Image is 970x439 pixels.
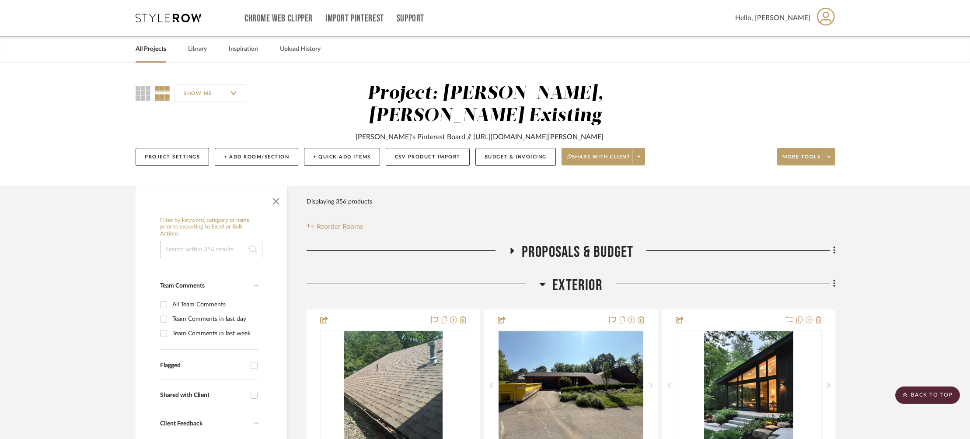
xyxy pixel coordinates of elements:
button: Project Settings [136,148,209,166]
a: Import Pinterest [325,15,384,22]
button: Reorder Rooms [307,221,363,232]
div: Flagged [160,362,246,369]
a: All Projects [136,43,166,55]
span: More tools [782,154,820,167]
span: Client Feedback [160,421,202,427]
button: More tools [777,148,835,165]
span: Proposals & Budget [522,243,634,262]
button: Share with client [562,148,646,165]
button: CSV Product Import [386,148,470,166]
button: + Add Room/Section [215,148,298,166]
a: Chrome Web Clipper [244,15,313,22]
button: + Quick Add Items [304,148,380,166]
button: Budget & Invoicing [475,148,556,166]
a: Inspiration [229,43,258,55]
div: Team Comments in last week [172,327,256,341]
div: Displaying 356 products [307,193,372,211]
div: Project: [PERSON_NAME], [PERSON_NAME] Existing [367,84,604,125]
h6: Filter by keyword, category or name prior to exporting to Excel or Bulk Actions [160,217,262,238]
span: Team Comments [160,283,205,289]
div: [PERSON_NAME]'s Pinterest Board // [URL][DOMAIN_NAME][PERSON_NAME] [356,132,604,142]
div: All Team Comments [172,298,256,312]
scroll-to-top-button: BACK TO TOP [895,386,960,404]
a: Support [397,15,424,22]
div: Team Comments in last day [172,312,256,326]
div: Shared with Client [160,392,246,399]
span: Reorder Rooms [317,221,363,232]
input: Search within 356 results [160,241,262,258]
span: Share with client [567,154,631,167]
a: Library [188,43,207,55]
button: Close [267,191,285,208]
span: Exterior [552,276,603,295]
span: Hello, [PERSON_NAME] [735,13,810,23]
a: Upload History [280,43,321,55]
